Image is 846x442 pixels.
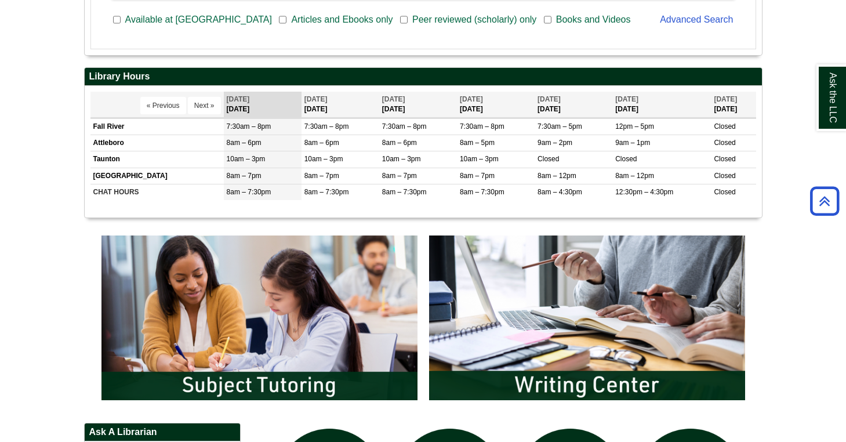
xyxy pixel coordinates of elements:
input: Available at [GEOGRAPHIC_DATA] [113,15,121,25]
h2: Ask A Librarian [85,423,240,441]
td: Attleboro [90,135,224,151]
a: Advanced Search [660,15,733,24]
span: Closed [714,139,735,147]
span: 8am – 7:30pm [304,188,349,196]
th: [DATE] [612,92,711,118]
span: 8am – 5pm [460,139,495,147]
img: Subject Tutoring Information [96,230,423,406]
span: 12pm – 5pm [615,122,654,131]
span: 8am – 7pm [304,172,339,180]
span: Books and Videos [551,13,636,27]
span: 8am – 6pm [227,139,262,147]
span: Closed [714,155,735,163]
span: [DATE] [382,95,405,103]
span: Available at [GEOGRAPHIC_DATA] [121,13,277,27]
span: 9am – 2pm [538,139,572,147]
span: 7:30am – 8pm [382,122,427,131]
button: « Previous [140,97,186,114]
span: [DATE] [460,95,483,103]
span: 8am – 12pm [615,172,654,180]
span: 8am – 7:30pm [382,188,427,196]
span: Closed [714,188,735,196]
span: 7:30am – 8pm [227,122,271,131]
span: 8am – 12pm [538,172,576,180]
span: 10am – 3pm [304,155,343,163]
span: [DATE] [304,95,328,103]
span: 8am – 7:30pm [460,188,504,196]
span: 7:30am – 5pm [538,122,582,131]
td: [GEOGRAPHIC_DATA] [90,168,224,184]
span: 8am – 7pm [460,172,495,180]
span: 7:30am – 8pm [460,122,504,131]
span: 8am – 6pm [304,139,339,147]
span: 8am – 6pm [382,139,417,147]
div: slideshow [96,230,751,411]
th: [DATE] [224,92,302,118]
span: 10am – 3pm [460,155,499,163]
td: Taunton [90,151,224,168]
th: [DATE] [302,92,379,118]
span: [DATE] [538,95,561,103]
th: [DATE] [457,92,535,118]
span: [DATE] [615,95,638,103]
img: Writing Center Information [423,230,751,406]
span: [DATE] [227,95,250,103]
span: 8am – 4:30pm [538,188,582,196]
span: Closed [714,172,735,180]
span: Closed [538,155,559,163]
span: 8am – 7pm [382,172,417,180]
span: 7:30am – 8pm [304,122,349,131]
span: Closed [615,155,637,163]
span: Articles and Ebooks only [286,13,397,27]
span: 9am – 1pm [615,139,650,147]
span: 8am – 7:30pm [227,188,271,196]
h2: Library Hours [85,68,762,86]
th: [DATE] [379,92,457,118]
button: Next » [188,97,221,114]
span: 8am – 7pm [227,172,262,180]
span: Peer reviewed (scholarly) only [408,13,541,27]
td: CHAT HOURS [90,184,224,200]
th: [DATE] [535,92,612,118]
span: 10am – 3pm [227,155,266,163]
a: Back to Top [806,193,843,209]
span: 10am – 3pm [382,155,421,163]
input: Articles and Ebooks only [279,15,286,25]
span: Closed [714,122,735,131]
input: Books and Videos [544,15,551,25]
span: 12:30pm – 4:30pm [615,188,673,196]
span: [DATE] [714,95,737,103]
th: [DATE] [711,92,756,118]
td: Fall River [90,119,224,135]
input: Peer reviewed (scholarly) only [400,15,408,25]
